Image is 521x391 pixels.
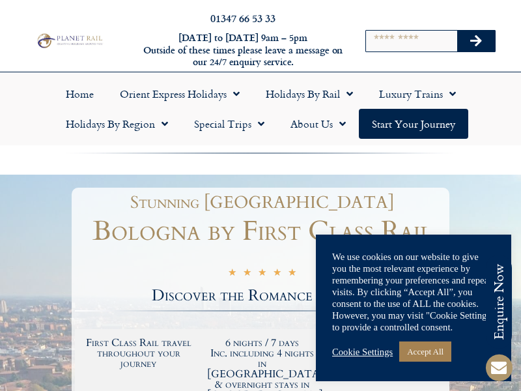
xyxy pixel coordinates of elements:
i: ★ [243,268,251,280]
a: Holidays by Region [53,109,181,139]
a: Luxury Trains [366,79,469,109]
i: ★ [228,268,236,280]
a: Start your Journey [359,109,468,139]
h6: [DATE] to [DATE] 9am – 5pm Outside of these times please leave a message on our 24/7 enquiry serv... [142,32,344,68]
h1: Bologna by First Class Rail [75,218,449,245]
a: Home [53,79,107,109]
a: Orient Express Holidays [107,79,253,109]
i: ★ [273,268,281,280]
a: About Us [277,109,359,139]
div: 5/5 [228,267,296,280]
h2: First Class Rail travel throughout your journey [83,338,194,369]
a: Accept All [399,341,451,362]
a: 01347 66 53 33 [210,10,275,25]
i: ★ [288,268,296,280]
a: Special Trips [181,109,277,139]
img: Planet Rail Train Holidays Logo [35,32,104,49]
a: Holidays by Rail [253,79,366,109]
div: We use cookies on our website to give you the most relevant experience by remembering your prefer... [332,251,495,333]
nav: Menu [7,79,514,139]
button: Search [457,31,495,51]
h2: Discover the Romance of Italy [75,288,449,304]
a: Cookie Settings [332,346,393,358]
h1: Stunning [GEOGRAPHIC_DATA] [81,194,443,211]
i: ★ [258,268,266,280]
